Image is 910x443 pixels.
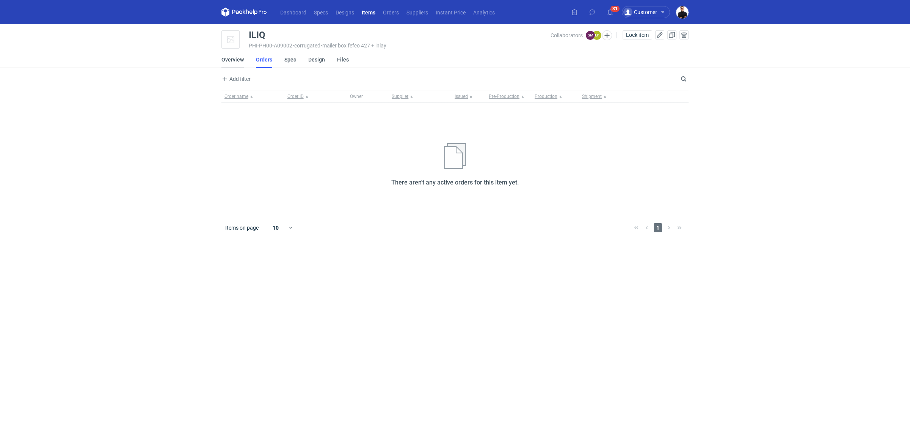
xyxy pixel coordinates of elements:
[249,30,265,39] div: ILIQ
[221,51,244,68] a: Overview
[225,224,259,232] span: Items on page
[592,31,601,40] figcaption: ŁP
[221,8,267,17] svg: Packhelp Pro
[623,8,657,17] div: Customer
[667,30,676,39] button: Duplicate Item
[276,8,310,17] a: Dashboard
[264,222,288,233] div: 10
[220,74,251,84] button: Add filter
[310,8,332,17] a: Specs
[249,43,551,49] div: PHI-PH00-A09002
[358,8,379,17] a: Items
[337,51,349,68] a: Files
[403,8,432,17] a: Suppliers
[655,30,664,39] button: Edit item
[432,8,469,17] a: Instant Price
[391,178,519,187] h2: There aren't any active orders for this item yet.
[586,31,595,40] figcaption: SM
[320,43,386,49] span: • mailer box fefco 427 + inlay
[623,30,652,39] button: Lock item
[626,32,649,38] span: Lock item
[284,51,296,68] a: Spec
[602,30,612,40] button: Edit collaborators
[332,8,358,17] a: Designs
[256,51,272,68] a: Orders
[469,8,499,17] a: Analytics
[676,6,689,19] img: Tomasz Kubiak
[654,223,662,232] span: 1
[308,51,325,68] a: Design
[379,8,403,17] a: Orders
[679,74,703,84] input: Search
[679,30,689,39] button: Delete item
[292,43,320,49] span: • corrugated
[604,6,616,18] button: 31
[622,6,676,18] button: Customer
[551,32,583,38] span: Collaborators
